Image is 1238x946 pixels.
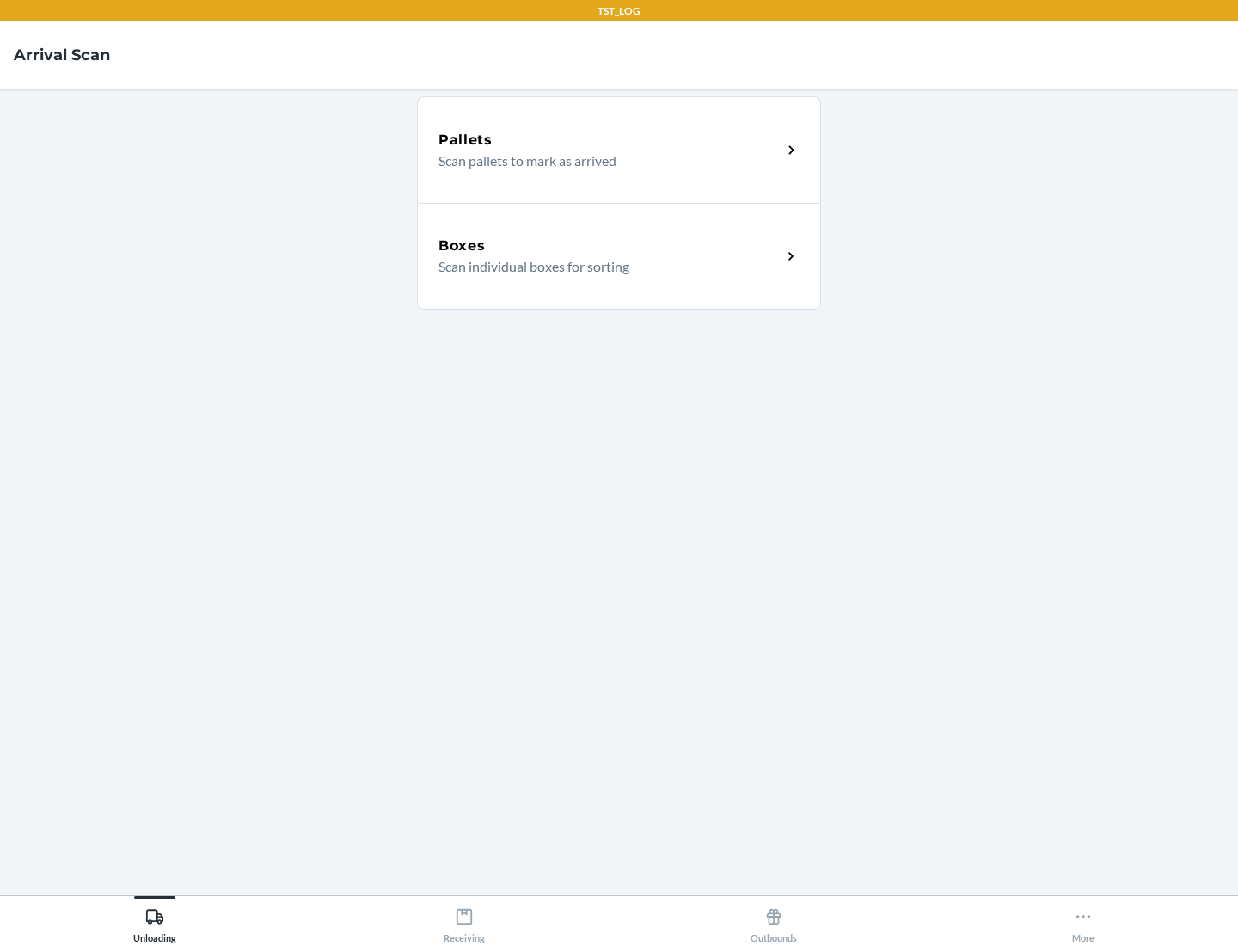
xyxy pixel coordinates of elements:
div: More [1072,900,1094,943]
div: Receiving [444,900,485,943]
h5: Boxes [438,236,486,256]
a: BoxesScan individual boxes for sorting [417,203,821,310]
p: Scan pallets to mark as arrived [438,150,768,171]
button: More [929,896,1238,943]
button: Receiving [309,896,619,943]
div: Unloading [133,900,176,943]
h5: Pallets [438,130,493,150]
a: PalletsScan pallets to mark as arrived [417,96,821,203]
button: Outbounds [619,896,929,943]
div: Outbounds [751,900,797,943]
p: Scan individual boxes for sorting [438,256,768,277]
h4: Arrival Scan [14,44,110,66]
p: TST_LOG [598,3,640,19]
